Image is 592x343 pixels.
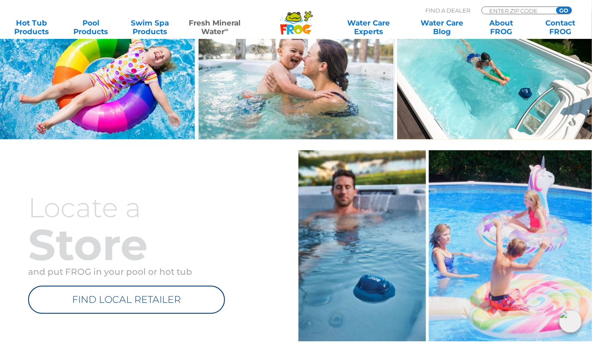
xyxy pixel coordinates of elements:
a: ContactFROG [537,19,583,36]
sup: ∞ [225,26,228,33]
a: PoolProducts [68,19,114,36]
a: Swim SpaProducts [127,19,173,36]
h3: Locate a [11,194,272,222]
a: Water CareExperts [331,19,406,36]
img: min-water-img-right [199,9,393,139]
a: Water CareBlog [419,19,465,36]
a: AboutFROG [478,19,524,36]
img: openIcon [559,310,582,333]
a: Fresh MineralWater∞ [186,19,244,36]
a: FIND LOCAL RETAILER [28,286,225,314]
img: mineral-water-loacate-a-store [298,150,592,342]
input: GO [556,7,572,14]
p: and put FROG in your pool or hot tub [11,267,272,277]
p: Find A Dealer [425,6,470,14]
h2: Store [11,222,272,267]
input: Zip Code Form [488,7,547,14]
a: Hot TubProducts [9,19,54,36]
img: min-water-image-3 [397,9,592,139]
